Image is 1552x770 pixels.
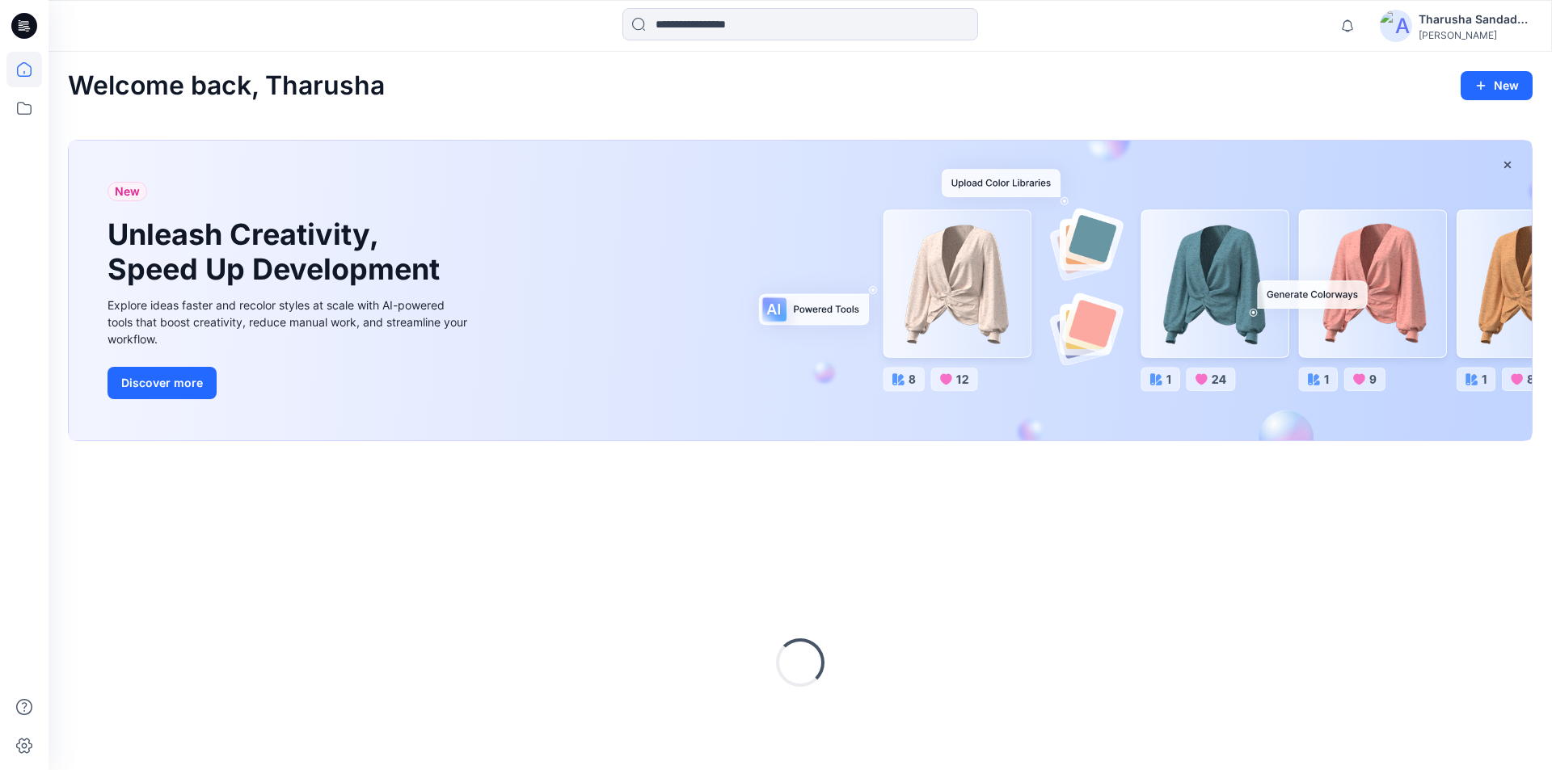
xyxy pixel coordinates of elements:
div: Explore ideas faster and recolor styles at scale with AI-powered tools that boost creativity, red... [108,297,471,347]
div: [PERSON_NAME] [1419,29,1532,41]
img: avatar [1380,10,1412,42]
button: New [1461,71,1533,100]
a: Discover more [108,367,471,399]
h2: Welcome back, Tharusha [68,71,385,101]
span: New [115,182,140,201]
h1: Unleash Creativity, Speed Up Development [108,217,447,287]
button: Discover more [108,367,217,399]
div: Tharusha Sandadeepa [1419,10,1532,29]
